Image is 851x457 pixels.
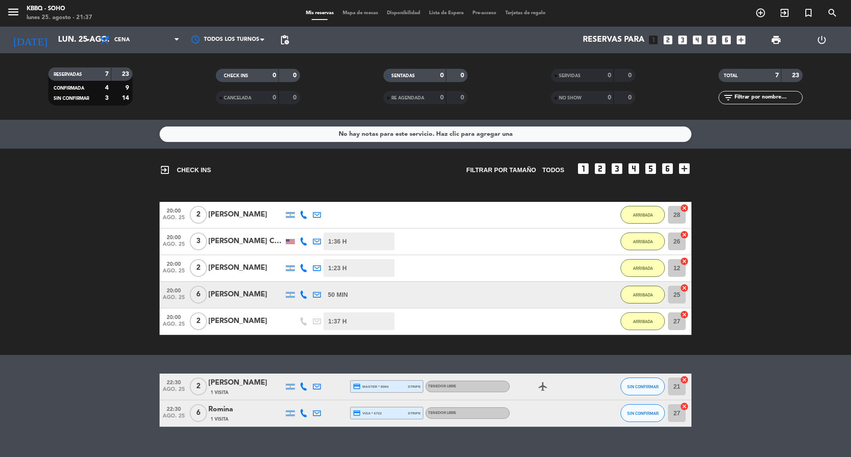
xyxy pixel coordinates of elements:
span: Cena [114,37,130,43]
i: turned_in_not [803,8,814,18]
i: menu [7,5,20,19]
span: Lista de Espera [425,11,468,16]
strong: 7 [105,71,109,77]
input: Filtrar por nombre... [734,93,802,102]
span: 1:37 H [328,316,347,327]
strong: 0 [461,95,466,101]
span: Disponibilidad [383,11,425,16]
span: master * 8084 [353,382,389,390]
button: ARRIBADA [621,206,665,224]
span: CHECK INS [160,165,211,175]
i: exit_to_app [779,8,790,18]
div: [PERSON_NAME] [208,377,284,389]
span: RESERVADAS [54,72,82,77]
span: ago. 25 [163,268,185,278]
div: [PERSON_NAME] [208,315,284,327]
span: 2 [190,259,207,277]
strong: 14 [122,95,131,101]
span: TODOS [542,165,564,175]
i: cancel [680,402,689,411]
span: TENEDOR LIBRE [428,385,456,388]
span: Tarjetas de regalo [501,11,550,16]
i: power_settings_new [816,35,827,45]
i: looks_one [576,162,590,176]
span: SIN CONFIRMAR [627,384,659,389]
span: pending_actions [279,35,290,45]
i: looks_4 [691,34,703,46]
button: SIN CONFIRMAR [621,404,665,422]
strong: 23 [792,72,801,79]
span: ARRIBADA [633,292,653,297]
strong: 7 [775,72,779,79]
strong: 4 [105,85,109,91]
span: Pre-acceso [468,11,501,16]
div: [PERSON_NAME] [208,209,284,221]
span: Reservas para [583,35,644,44]
span: ago. 25 [163,295,185,305]
div: [PERSON_NAME] [208,262,284,274]
i: add_circle_outline [755,8,766,18]
span: TOTAL [724,74,738,78]
i: looks_two [593,162,607,176]
i: looks_3 [677,34,688,46]
strong: 0 [273,95,276,101]
span: 1 Visita [211,416,228,423]
i: credit_card [353,382,361,390]
span: 50 MIN [328,290,348,300]
strong: 0 [628,72,633,79]
strong: 0 [608,72,611,79]
span: 20:00 [163,205,185,215]
strong: 0 [293,72,298,79]
i: cancel [680,257,689,266]
span: ago. 25 [163,215,185,225]
span: 2 [190,312,207,330]
i: looks_5 [706,34,718,46]
i: cancel [680,310,689,319]
i: filter_list [723,92,734,103]
i: [DATE] [7,30,54,50]
span: 2 [190,378,207,395]
i: add_box [735,34,747,46]
button: ARRIBADA [621,312,665,330]
span: 1 Visita [211,389,228,396]
div: Romina [208,404,284,415]
span: 22:30 [163,403,185,414]
span: 6 [190,404,207,422]
span: stripe [408,384,421,390]
i: cancel [680,230,689,239]
strong: 0 [273,72,276,79]
i: cancel [680,284,689,292]
span: SIN CONFIRMAR [627,411,659,416]
div: Kbbq - Soho [27,4,92,13]
button: SIN CONFIRMAR [621,378,665,395]
strong: 23 [122,71,131,77]
div: [PERSON_NAME] [208,289,284,300]
span: ARRIBADA [633,239,653,244]
span: SENTADAS [391,74,415,78]
span: CHECK INS [224,74,248,78]
button: ARRIBADA [621,286,665,303]
div: No hay notas para este servicio. Haz clic para agregar una [339,129,513,139]
span: Mis reservas [301,11,338,16]
strong: 0 [440,95,444,101]
span: 20:00 [163,232,185,242]
strong: 3 [105,95,109,101]
i: search [827,8,838,18]
i: looks_5 [644,162,658,176]
div: LOG OUT [799,27,844,53]
strong: 0 [293,95,298,101]
strong: 0 [628,95,633,101]
span: ago. 25 [163,413,185,423]
span: Filtrar por tamaño [466,165,536,175]
span: ARRIBADA [633,266,653,271]
span: 22:30 [163,377,185,387]
span: NO SHOW [559,96,582,100]
strong: 0 [440,72,444,79]
i: exit_to_app [160,165,170,175]
span: ago. 25 [163,321,185,331]
i: looks_one [648,34,659,46]
span: ARRIBADA [633,213,653,217]
span: 20:00 [163,258,185,268]
i: looks_6 [660,162,675,176]
span: 20:00 [163,311,185,322]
